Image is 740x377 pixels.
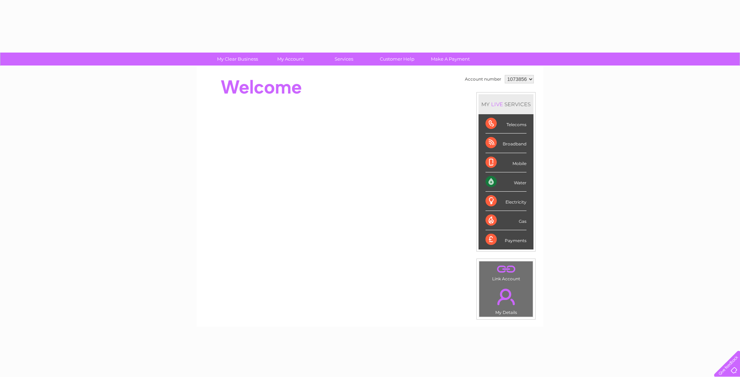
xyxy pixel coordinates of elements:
a: . [481,285,531,309]
div: Telecoms [486,114,526,133]
a: Services [315,53,373,66]
td: Account number [463,73,503,85]
a: My Clear Business [209,53,266,66]
td: Link Account [479,261,533,283]
div: Payments [486,230,526,249]
a: Make A Payment [421,53,479,66]
div: Water [486,172,526,192]
a: Customer Help [368,53,426,66]
td: My Details [479,283,533,317]
a: . [481,263,531,275]
div: MY SERVICES [479,94,533,114]
div: LIVE [490,101,504,108]
div: Broadband [486,133,526,153]
div: Mobile [486,153,526,172]
a: My Account [262,53,320,66]
div: Gas [486,211,526,230]
div: Electricity [486,192,526,211]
